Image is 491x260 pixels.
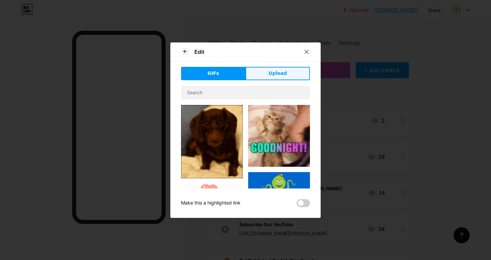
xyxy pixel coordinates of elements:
[248,172,310,222] img: Gihpy
[194,48,204,56] div: Edit
[181,199,240,207] div: Make this a highlighted link
[269,70,287,77] span: Upload
[181,86,310,99] input: Search
[181,184,243,246] img: Gihpy
[246,67,310,80] button: Upload
[181,105,243,178] img: Gihpy
[207,70,219,77] span: GIFs
[248,105,310,167] img: Gihpy
[181,67,246,80] button: GIFs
